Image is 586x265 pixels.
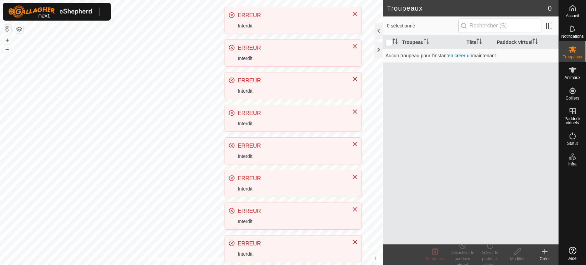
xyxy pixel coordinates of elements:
span: Paddock virtuels [561,117,584,125]
div: Modifier [504,256,531,262]
span: Aide [568,256,576,261]
div: Interdit. [238,153,345,160]
span: Infra [568,162,576,166]
button: Close [350,9,360,19]
button: – [3,45,11,53]
div: Interdit. [238,218,345,225]
div: Interdit. [238,88,345,95]
div: ERREUR [238,174,345,183]
h2: Troupeaux [387,4,548,12]
div: Interdit. [238,185,345,193]
div: ERREUR [238,11,345,20]
span: Accueil [566,14,579,18]
button: + [3,36,11,44]
span: Supprimer [425,256,444,261]
th: Tête [464,36,494,49]
div: ERREUR [238,142,345,150]
span: Troupeaux [563,55,582,59]
span: Animaux [564,76,581,80]
div: ERREUR [238,44,345,52]
div: ERREUR [238,207,345,215]
span: i [375,255,377,261]
div: Créer [531,256,559,262]
span: Notifications [561,34,584,38]
button: Couches de carte [15,25,23,33]
td: Aucun troupeau pour l'instant maintenant. [383,49,559,62]
div: Interdit. [238,22,345,30]
input: Rechercher (S) [458,19,541,33]
span: 0 [548,3,552,13]
div: Interdit. [238,251,345,258]
button: Close [350,172,360,182]
p-sorticon: Activer pour trier [476,39,482,45]
button: Close [350,107,360,116]
div: ERREUR [238,77,345,85]
button: Close [350,139,360,149]
p-sorticon: Activer pour trier [532,39,538,45]
a: Aide [559,244,586,263]
th: Paddock virtuel [494,36,559,49]
th: Troupeau [399,36,464,49]
span: 0 sélectionné [387,22,458,30]
button: Close [350,237,360,247]
button: i [372,254,380,262]
div: Interdit. [238,55,345,62]
p-sorticon: Activer pour trier [424,39,429,45]
p-sorticon: Activer pour trier [392,39,398,45]
button: Réinitialiser la carte [3,25,11,33]
div: ERREUR [238,109,345,117]
span: Colliers [565,96,579,100]
span: Statut [567,141,578,146]
button: Close [350,205,360,214]
a: Politique de confidentialité [149,256,197,262]
img: Logo Gallagher [8,5,94,18]
a: en créer un [448,53,472,58]
button: Close [350,74,360,84]
div: Interdit. [238,120,345,127]
button: Close [350,42,360,51]
a: Contactez-nous [205,256,234,262]
div: ERREUR [238,240,345,248]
